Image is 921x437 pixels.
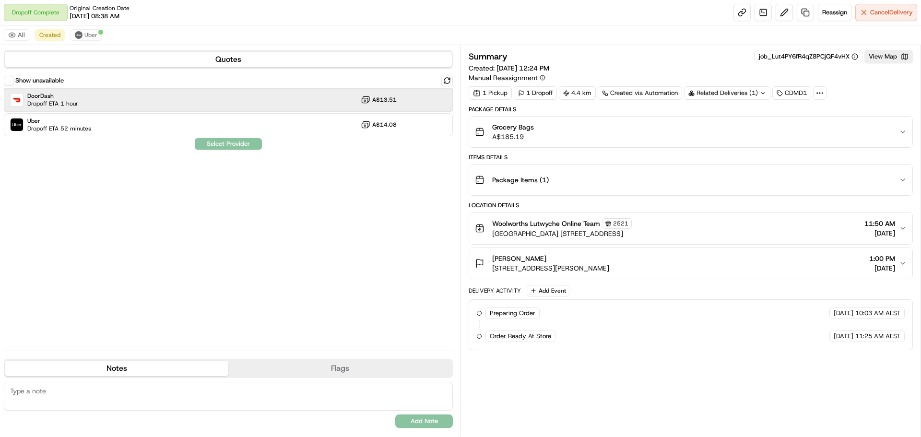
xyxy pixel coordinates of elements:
[864,228,895,238] span: [DATE]
[228,361,452,376] button: Flags
[490,309,535,318] span: Preparing Order
[864,50,913,63] button: View Map
[469,117,912,147] button: Grocery BagsA$185.19
[163,94,175,106] button: Start new chat
[469,213,912,244] button: Woolworths Lutwyche Online Team2521[GEOGRAPHIC_DATA] [STREET_ADDRESS]11:50 AM[DATE]
[818,4,851,21] button: Reassign
[10,10,29,29] img: Nash
[492,263,609,273] span: [STREET_ADDRESS][PERSON_NAME]
[25,62,158,72] input: Clear
[11,118,23,131] img: Uber
[469,73,538,83] span: Manual Reassignment
[5,361,228,376] button: Notes
[77,135,158,153] a: 💻API Documentation
[469,73,545,83] button: Manual Reassignment
[527,285,569,296] button: Add Event
[870,8,913,17] span: Cancel Delivery
[684,86,770,100] div: Related Deliveries (1)
[33,101,121,109] div: We're available if you need us!
[514,86,557,100] div: 1 Dropoff
[492,122,534,132] span: Grocery Bags
[822,8,847,17] span: Reassign
[492,254,546,263] span: [PERSON_NAME]
[469,63,549,73] span: Created:
[469,154,913,161] div: Items Details
[95,163,116,170] span: Pylon
[864,219,895,228] span: 11:50 AM
[27,100,78,107] span: Dropoff ETA 1 hour
[469,201,913,209] div: Location Details
[613,220,628,227] span: 2521
[492,219,600,228] span: Woolworths Lutwyche Online Team
[469,248,912,279] button: [PERSON_NAME][STREET_ADDRESS][PERSON_NAME]1:00 PM[DATE]
[372,121,397,129] span: A$14.08
[834,309,853,318] span: [DATE]
[39,31,60,39] span: Created
[19,139,73,149] span: Knowledge Base
[469,106,913,113] div: Package Details
[10,92,27,109] img: 1736555255976-a54dd68f-1ca7-489b-9aae-adbdc363a1c4
[855,309,900,318] span: 10:03 AM AEST
[759,52,858,61] button: job_Lut4PY6fR4qZ8PCjQF4vHX
[33,92,157,101] div: Start new chat
[15,76,64,85] label: Show unavailable
[75,31,83,39] img: uber-new-logo.jpeg
[469,52,508,61] h3: Summary
[361,120,397,130] button: A$14.08
[11,94,23,106] img: DoorDash
[84,31,97,39] span: Uber
[5,52,452,67] button: Quotes
[492,175,549,185] span: Package Items ( 1 )
[27,117,91,125] span: Uber
[4,29,29,41] button: All
[35,29,65,41] button: Created
[855,332,900,341] span: 11:25 AM AEST
[27,125,91,132] span: Dropoff ETA 52 minutes
[469,287,521,295] div: Delivery Activity
[70,4,130,12] span: Original Creation Date
[71,29,102,41] button: Uber
[91,139,154,149] span: API Documentation
[70,12,119,21] span: [DATE] 08:38 AM
[81,140,89,148] div: 💻
[469,165,912,195] button: Package Items (1)
[869,263,895,273] span: [DATE]
[492,132,534,142] span: A$185.19
[559,86,596,100] div: 4.4 km
[361,95,397,105] button: A$13.51
[490,332,551,341] span: Order Ready At Store
[27,92,78,100] span: DoorDash
[772,86,811,100] div: CDMD1
[492,229,632,238] span: [GEOGRAPHIC_DATA] [STREET_ADDRESS]
[869,254,895,263] span: 1:00 PM
[834,332,853,341] span: [DATE]
[469,86,512,100] div: 1 Pickup
[496,64,549,72] span: [DATE] 12:24 PM
[6,135,77,153] a: 📗Knowledge Base
[10,38,175,54] p: Welcome 👋
[10,140,17,148] div: 📗
[855,4,917,21] button: CancelDelivery
[68,162,116,170] a: Powered byPylon
[372,96,397,104] span: A$13.51
[598,86,682,100] a: Created via Automation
